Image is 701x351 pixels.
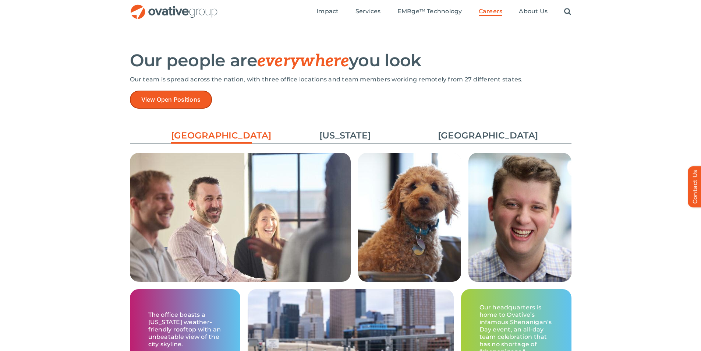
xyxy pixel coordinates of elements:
[397,8,462,16] a: EMRge™ Technology
[479,8,503,16] a: Careers
[438,129,519,142] a: [GEOGRAPHIC_DATA]
[564,8,571,16] a: Search
[130,153,351,323] img: Careers – Minneapolis Grid 2
[355,8,381,16] a: Services
[130,4,218,11] a: OG_Full_horizontal_RGB
[468,153,571,282] img: Careers – Minneapolis Grid 3
[148,311,222,348] p: The office boasts a [US_STATE] weather-friendly rooftop with an unbeatable view of the city skyline.
[479,8,503,15] span: Careers
[316,8,339,16] a: Impact
[257,51,349,71] span: everywhere
[519,8,548,15] span: About Us
[358,153,461,282] img: Careers – Minneapolis Grid 4
[305,129,386,142] a: [US_STATE]
[130,76,571,83] p: Our team is spread across the nation, with three office locations and team members working remote...
[130,126,571,145] ul: Post Filters
[316,8,339,15] span: Impact
[130,51,571,70] h2: Our people are you look
[355,8,381,15] span: Services
[130,91,212,109] a: View Open Positions
[519,8,548,16] a: About Us
[397,8,462,15] span: EMRge™ Technology
[141,96,201,103] span: View Open Positions
[171,129,252,145] a: [GEOGRAPHIC_DATA]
